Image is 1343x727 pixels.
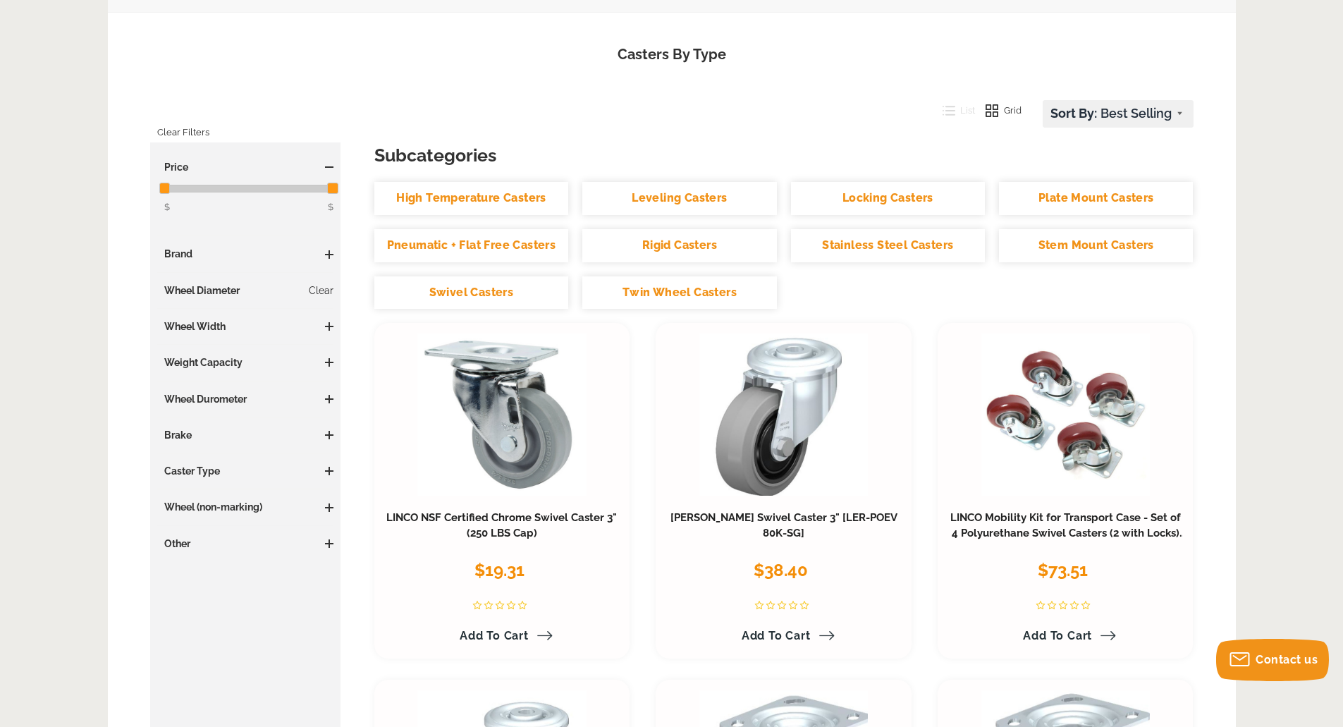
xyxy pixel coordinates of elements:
span: $19.31 [474,560,525,580]
button: List [932,100,976,121]
a: Pneumatic + Flat Free Casters [374,229,568,262]
a: Locking Casters [791,182,985,215]
span: Add to Cart [460,629,529,642]
h3: Subcategories [374,142,1194,168]
span: $38.40 [754,560,808,580]
a: Rigid Casters [582,229,776,262]
button: Grid [975,100,1022,121]
a: Clear [309,283,333,298]
a: Leveling Casters [582,182,776,215]
span: $ [164,202,170,212]
a: Twin Wheel Casters [582,276,776,310]
span: Contact us [1256,653,1318,666]
a: Add to Cart [1014,624,1116,648]
h3: Wheel Durometer [157,392,334,406]
a: Add to Cart [733,624,835,648]
a: Stem Mount Casters [999,229,1193,262]
h3: Wheel Diameter [157,283,334,298]
h3: Other [157,537,334,551]
a: LINCO Mobility Kit for Transport Case - Set of 4 Polyurethane Swivel Casters (2 with Locks) 3" [950,511,1186,555]
h3: Caster Type [157,464,334,478]
span: $73.51 [1038,560,1088,580]
h3: Weight Capacity [157,355,334,369]
h3: Brand [157,247,334,261]
span: Add to Cart [1023,629,1092,642]
a: LINCO NSF Certified Chrome Swivel Caster 3" (250 LBS Cap) [386,511,617,539]
h3: Wheel Width [157,319,334,334]
h1: Casters By Type [129,44,1215,65]
h3: Wheel (non-marking) [157,500,334,514]
a: [PERSON_NAME] Swivel Caster 3" [LER-POEV 80K-SG] [670,511,897,539]
h3: Price [157,160,334,174]
a: High Temperature Casters [374,182,568,215]
a: Clear Filters [157,121,209,144]
a: Stainless Steel Casters [791,229,985,262]
a: Plate Mount Casters [999,182,1193,215]
span: $ [328,200,333,215]
a: Swivel Casters [374,276,568,310]
span: Add to Cart [742,629,811,642]
a: Add to Cart [451,624,553,648]
button: Contact us [1216,639,1329,681]
h3: Brake [157,428,334,442]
